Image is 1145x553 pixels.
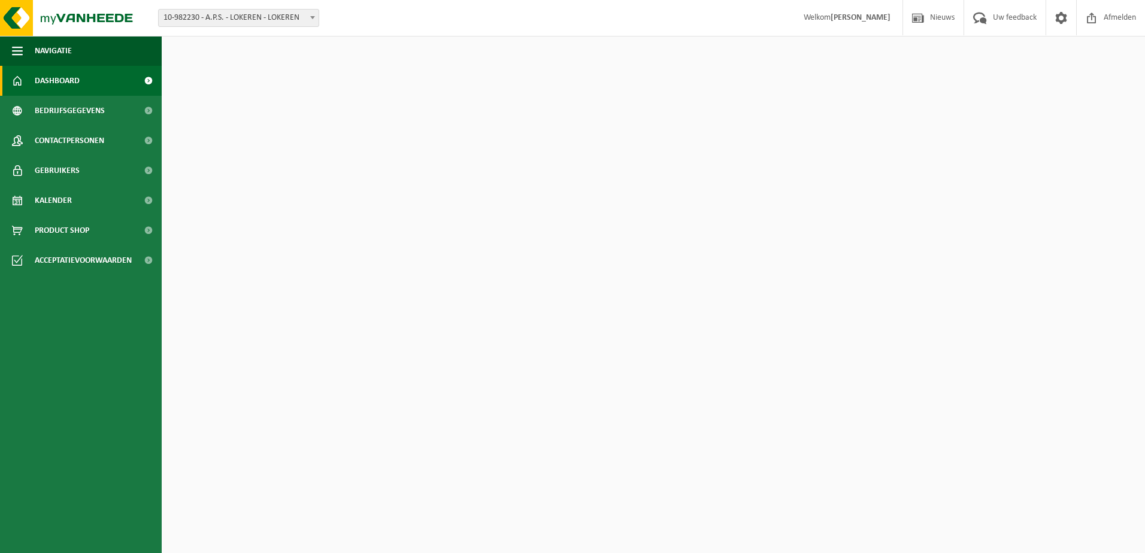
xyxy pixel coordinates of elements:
[35,156,80,186] span: Gebruikers
[35,215,89,245] span: Product Shop
[35,96,105,126] span: Bedrijfsgegevens
[158,9,319,27] span: 10-982230 - A.P.S. - LOKEREN - LOKEREN
[35,245,132,275] span: Acceptatievoorwaarden
[35,36,72,66] span: Navigatie
[35,186,72,215] span: Kalender
[35,126,104,156] span: Contactpersonen
[35,66,80,96] span: Dashboard
[159,10,319,26] span: 10-982230 - A.P.S. - LOKEREN - LOKEREN
[831,13,890,22] strong: [PERSON_NAME]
